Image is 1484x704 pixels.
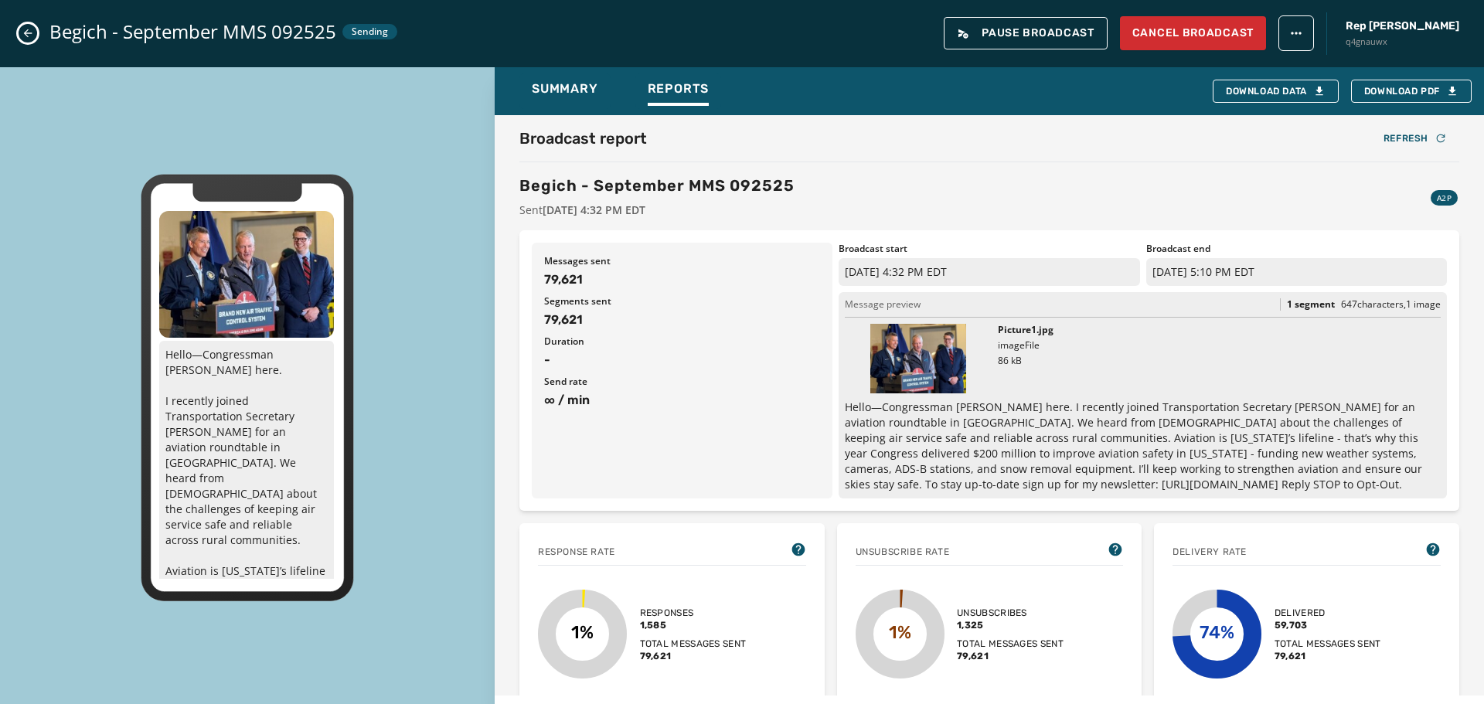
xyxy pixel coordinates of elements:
button: Refresh [1371,128,1459,149]
h3: Begich - September MMS 092525 [519,175,795,196]
button: Download Data [1213,80,1339,103]
p: Picture1.jpg [998,324,1053,336]
span: Responses [640,607,747,619]
span: Duration [544,335,820,348]
span: Total messages sent [640,638,747,650]
text: 1% [571,621,594,643]
span: Response rate [538,546,615,558]
span: Begich - September MMS 092525 [49,19,336,44]
span: Reports [648,81,710,97]
span: Message preview [845,298,921,311]
span: Send rate [544,376,820,388]
span: - [544,351,820,369]
p: Hello—Congressman [PERSON_NAME] here. I recently joined Transportation Secretary [PERSON_NAME] fo... [845,400,1441,492]
span: [DATE] 4:32 PM EDT [543,202,645,217]
h2: Broadcast report [519,128,647,149]
button: Download PDF [1351,80,1472,103]
span: 79,621 [544,311,820,329]
button: Pause Broadcast [944,17,1108,49]
span: ∞ / min [544,391,820,410]
img: 2025-09-25_180330_8579_phpJmlSMc-300x218-4879.jpg [159,211,334,338]
span: Segments sent [544,295,820,308]
p: [DATE] 4:32 PM EDT [839,258,1139,286]
span: Download PDF [1364,85,1458,97]
span: 79,621 [544,270,820,289]
span: 1,585 [640,619,747,631]
span: 59,703 [1275,619,1381,631]
span: , 1 image [1404,298,1441,311]
p: 86 kB [998,355,1053,367]
div: Download Data [1226,85,1326,97]
span: 647 characters [1341,298,1404,311]
text: 74% [1200,621,1235,643]
span: 1 segment [1287,298,1335,311]
div: Refresh [1384,132,1447,145]
span: Cancel Broadcast [1132,26,1254,41]
span: 79,621 [957,650,1064,662]
button: broadcast action menu [1278,15,1314,51]
span: Unsubscribes [957,607,1064,619]
span: 1,325 [957,619,1064,631]
span: 79,621 [1275,650,1381,662]
span: Messages sent [544,255,820,267]
button: Reports [635,73,722,109]
span: Total messages sent [957,638,1064,650]
span: Broadcast start [839,243,1139,255]
span: Total messages sent [1275,638,1381,650]
p: [DATE] 5:10 PM EDT [1146,258,1447,286]
span: q4gnauwx [1346,36,1459,49]
span: Sent [519,202,795,218]
span: 79,621 [640,650,747,662]
span: Delivered [1275,607,1381,619]
text: 1% [889,621,911,643]
button: Summary [519,73,611,109]
span: image File [998,339,1040,352]
img: Thumbnail [870,324,966,393]
span: Delivery Rate [1173,546,1247,558]
button: Cancel Broadcast [1120,16,1266,50]
div: A2P [1431,190,1458,206]
span: Rep [PERSON_NAME] [1346,19,1459,34]
span: Unsubscribe Rate [856,546,950,558]
span: Broadcast end [1146,243,1447,255]
span: Summary [532,81,598,97]
span: Sending [352,26,388,38]
span: Pause Broadcast [957,27,1094,39]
